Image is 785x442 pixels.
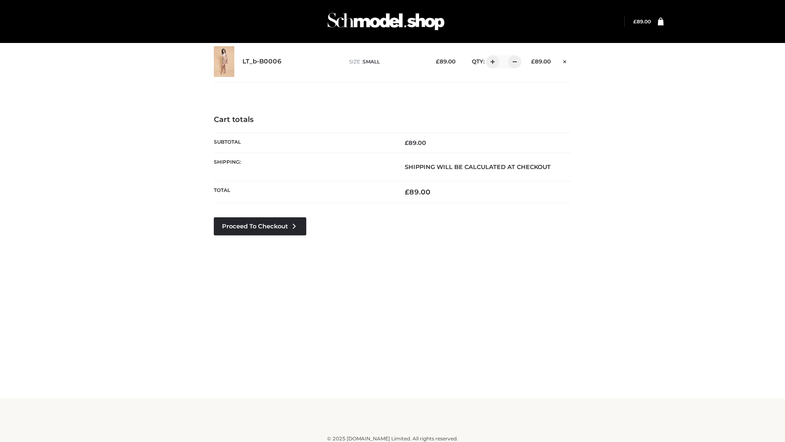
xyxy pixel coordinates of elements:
[214,217,306,235] a: Proceed to Checkout
[214,153,392,181] th: Shipping:
[214,46,234,77] img: LT_b-B0006 - SMALL
[349,58,423,65] p: size :
[436,58,455,65] bdi: 89.00
[405,139,408,147] span: £
[214,181,392,203] th: Total
[633,18,637,25] span: £
[405,139,426,147] bdi: 89.00
[405,163,551,171] strong: Shipping will be calculated at checkout
[633,18,651,25] a: £89.00
[242,58,282,65] a: LT_b-B0006
[436,58,440,65] span: £
[464,55,518,68] div: QTY:
[633,18,651,25] bdi: 89.00
[325,5,447,38] img: Schmodel Admin 964
[559,55,571,66] a: Remove this item
[405,188,431,196] bdi: 89.00
[214,115,571,124] h4: Cart totals
[531,58,551,65] bdi: 89.00
[363,59,380,65] span: SMALL
[405,188,409,196] span: £
[531,58,535,65] span: £
[214,133,392,153] th: Subtotal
